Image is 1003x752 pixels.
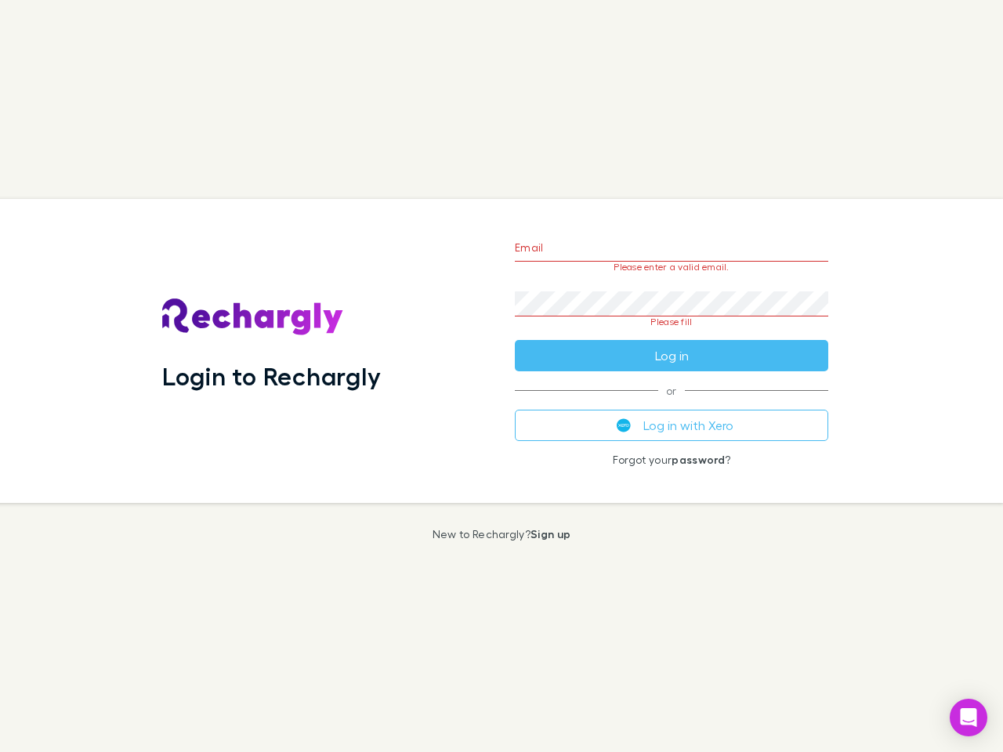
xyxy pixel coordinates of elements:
h1: Login to Rechargly [162,361,381,391]
span: or [515,390,828,391]
p: Forgot your ? [515,454,828,466]
button: Log in [515,340,828,371]
p: Please enter a valid email. [515,262,828,273]
img: Xero's logo [617,418,631,432]
p: Please fill [515,316,828,327]
a: password [672,453,725,466]
div: Open Intercom Messenger [950,699,987,736]
img: Rechargly's Logo [162,298,344,336]
button: Log in with Xero [515,410,828,441]
p: New to Rechargly? [433,528,571,540]
a: Sign up [530,527,570,540]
